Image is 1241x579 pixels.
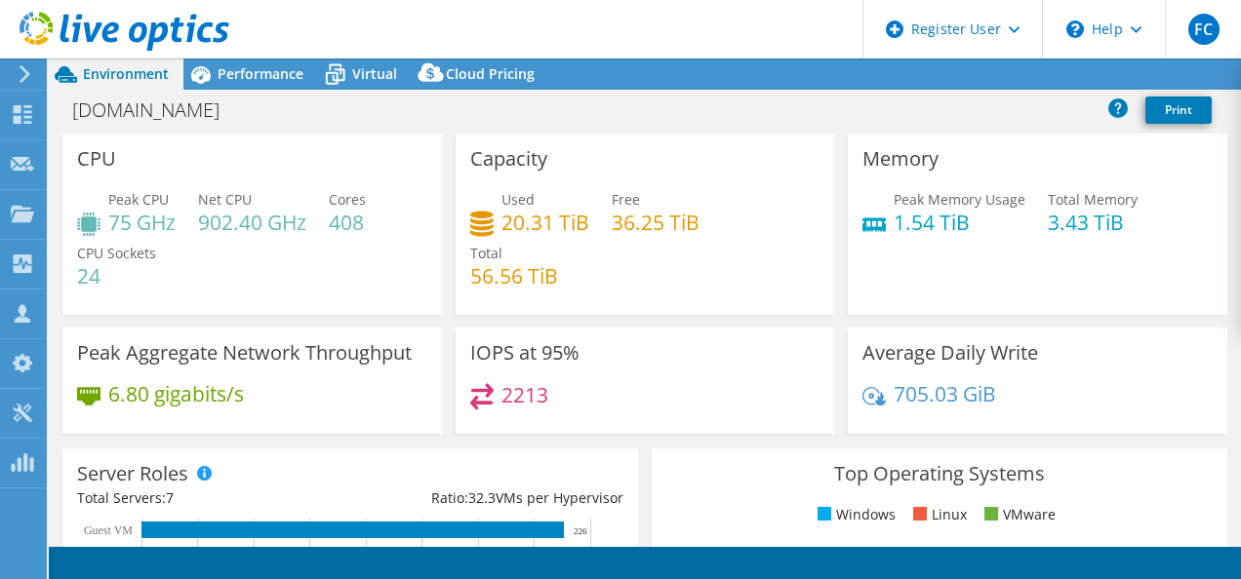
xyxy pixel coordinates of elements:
text: 226 [574,526,587,536]
h4: 24 [77,265,156,287]
span: Free [612,190,640,209]
h4: 20.31 TiB [501,212,589,233]
div: Total Servers: [77,487,350,509]
h4: 75 GHz [108,212,176,233]
svg: \n [1066,20,1084,38]
div: Ratio: VMs per Hypervisor [350,487,623,509]
span: Peak CPU [108,190,169,209]
span: Virtual [352,64,397,83]
h4: 36.25 TiB [612,212,700,233]
h4: 902.40 GHz [198,212,306,233]
a: Print [1145,96,1212,124]
h4: 3.43 TiB [1048,212,1138,233]
span: Used [501,190,535,209]
h4: 408 [329,212,366,233]
h4: 6.80 gigabits/s [108,383,244,405]
span: Total [470,244,502,262]
h3: Peak Aggregate Network Throughput [77,342,412,364]
h3: CPU [77,148,116,170]
span: Total Memory [1048,190,1138,209]
h4: 705.03 GiB [894,383,996,405]
li: VMware [980,504,1056,525]
span: 32.3 [468,488,496,507]
li: Linux [908,504,967,525]
span: 7 [166,488,174,507]
span: Environment [83,64,169,83]
span: Cloud Pricing [446,64,535,83]
text: Guest VM [84,523,133,537]
h4: 1.54 TiB [894,212,1025,233]
li: Windows [813,504,896,525]
h3: Average Daily Write [862,342,1038,364]
h4: 2213 [501,384,548,405]
h4: 56.56 TiB [470,265,558,287]
span: Cores [329,190,366,209]
h3: Memory [862,148,939,170]
span: CPU Sockets [77,244,156,262]
span: FC [1188,14,1220,45]
span: Net CPU [198,190,252,209]
h3: Top Operating Systems [666,463,1213,484]
h3: IOPS at 95% [470,342,580,364]
span: Performance [218,64,303,83]
h3: Server Roles [77,463,188,484]
h1: [DOMAIN_NAME] [63,99,250,121]
span: Peak Memory Usage [894,190,1025,209]
h3: Capacity [470,148,547,170]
